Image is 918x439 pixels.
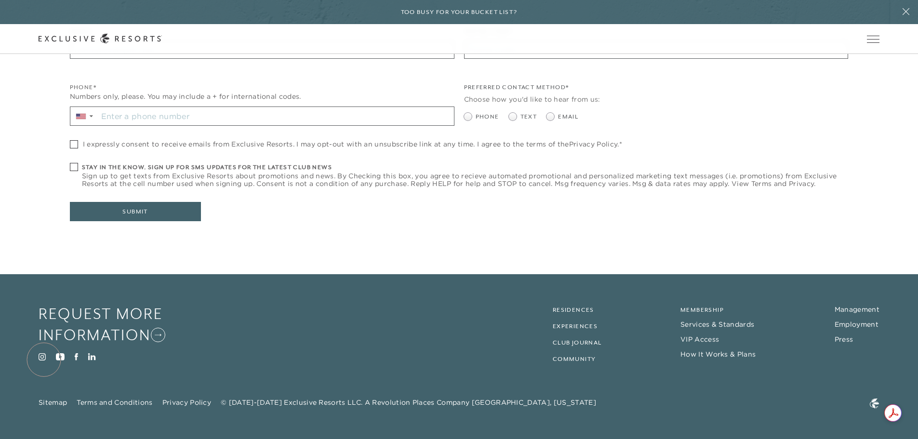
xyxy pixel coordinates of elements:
[88,113,94,119] span: ▼
[553,356,596,362] a: Community
[98,107,454,125] input: Enter a phone number
[680,320,754,329] a: Services & Standards
[569,140,617,148] a: Privacy Policy
[39,398,67,407] a: Sitemap
[680,306,724,313] a: Membership
[553,323,598,330] a: Experiences
[464,94,849,105] div: Choose how you'd like to hear from us:
[70,202,201,221] button: Submit
[162,398,211,407] a: Privacy Policy
[835,335,853,344] a: Press
[520,112,537,121] span: Text
[476,112,499,121] span: Phone
[680,350,756,359] a: How It Works & Plans
[464,83,569,97] legend: Preferred Contact Method*
[835,320,878,329] a: Employment
[83,140,622,148] span: I expressly consent to receive emails from Exclusive Resorts. I may opt-out with an unsubscribe l...
[221,398,596,408] span: © [DATE]-[DATE] Exclusive Resorts LLC. A Revolution Places Company [GEOGRAPHIC_DATA], [US_STATE]
[82,163,849,172] h6: Stay in the know. Sign up for sms updates for the latest club news
[553,339,602,346] a: Club Journal
[70,83,454,92] div: Phone*
[70,92,454,102] div: Numbers only, please. You may include a + for international codes.
[558,112,578,121] span: Email
[867,36,879,42] button: Open navigation
[401,8,518,17] h6: Too busy for your bucket list?
[77,398,152,407] a: Terms and Conditions
[835,305,879,314] a: Management
[70,107,98,125] div: Country Code Selector
[553,306,594,313] a: Residences
[39,303,203,346] a: Request More Information
[680,335,719,344] a: VIP Access
[82,172,849,187] span: Sign up to get texts from Exclusive Resorts about promotions and news. By Checking this box, you ...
